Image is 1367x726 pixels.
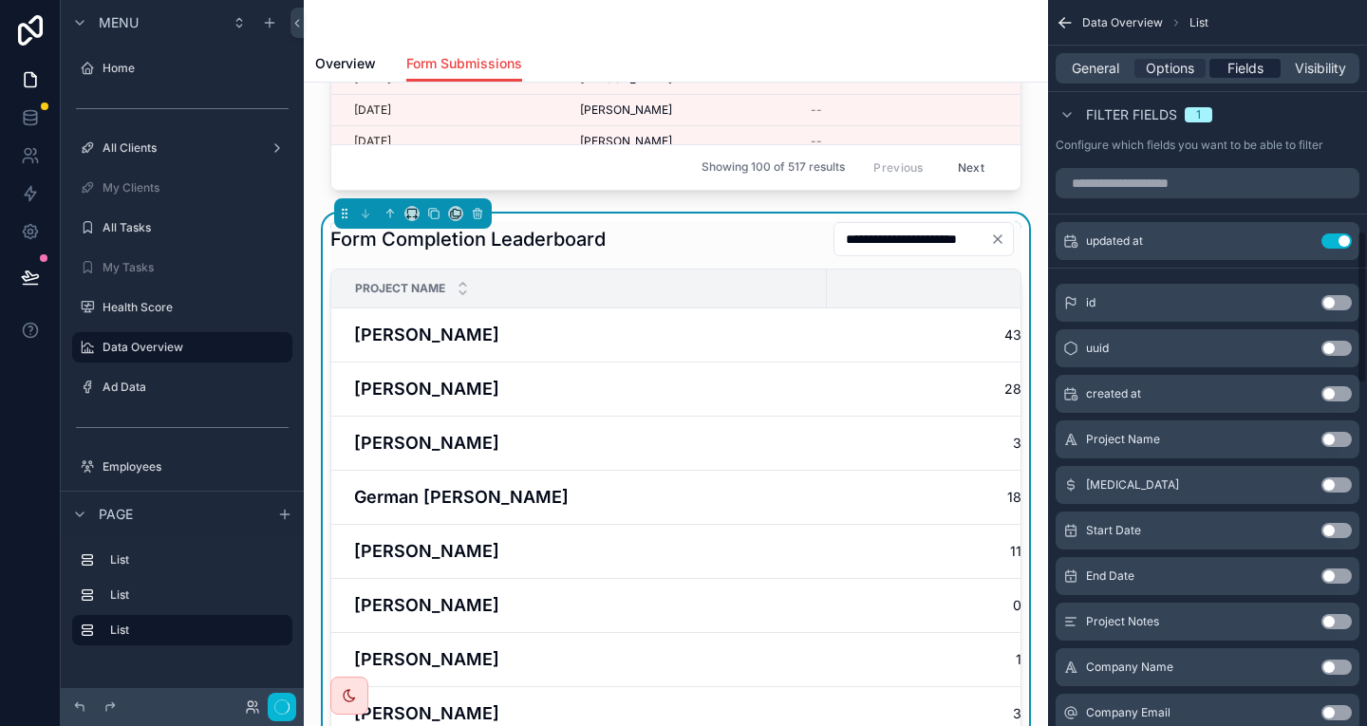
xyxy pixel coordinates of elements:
a: Form Submissions [406,47,522,83]
div: 43 [1004,316,1021,354]
span: Data Overview [1082,15,1163,30]
a: Health Score [72,292,292,323]
span: Visibility [1295,59,1346,78]
span: Company Name [1086,660,1173,675]
span: Filter fields [1086,105,1177,124]
span: id [1086,295,1095,310]
span: Start Date [1086,523,1141,538]
span: General [1072,59,1119,78]
button: Next [945,153,998,182]
label: Configure which fields you want to be able to filter [1056,138,1323,153]
a: [PERSON_NAME] [354,376,815,401]
span: Page [99,505,133,524]
label: List [110,552,285,568]
span: uuid [1086,341,1109,356]
label: List [110,623,277,638]
a: All Tasks [72,213,292,243]
a: Employees [72,452,292,482]
span: List [1189,15,1208,30]
label: Employees [103,459,289,475]
a: 1 [828,641,1332,679]
div: 11 [1010,532,1021,570]
a: German [PERSON_NAME] [354,484,815,510]
a: All Clients [72,133,292,163]
span: [MEDICAL_DATA] [1086,477,1179,493]
span: Project Name [1086,432,1160,447]
div: 0 [1013,586,1021,624]
a: 3 [828,424,1332,462]
a: [PERSON_NAME] [354,646,815,672]
label: My Clients [103,180,289,195]
span: Options [1146,59,1194,78]
a: [PERSON_NAME] [354,430,815,456]
label: Data Overview [103,340,281,355]
span: updated at [1086,233,1143,249]
a: [PERSON_NAME] [354,538,815,564]
span: End Date [1086,568,1134,584]
a: [PERSON_NAME] [354,322,815,347]
a: 18 [828,478,1332,516]
span: Project Notes [1086,614,1159,629]
a: 43 [828,316,1332,354]
div: 1 [1016,641,1021,679]
label: My Tasks [103,260,289,275]
a: My Clients [72,173,292,203]
a: 28 [828,370,1332,408]
span: Form Submissions [406,54,522,73]
label: Home [103,61,289,76]
label: All Clients [103,140,262,156]
span: Fields [1227,59,1264,78]
span: Menu [99,13,139,32]
span: Showing 100 of 517 results [702,159,845,175]
label: All Tasks [103,220,289,235]
label: Health Score [103,300,289,315]
a: Ad Data [72,372,292,402]
span: Project Name [355,281,445,296]
div: 18 [1007,478,1021,516]
div: 28 [1004,370,1021,408]
label: List [110,587,285,603]
h1: Form Completion Leaderboard [330,226,606,252]
label: Ad Data [103,380,289,395]
a: [PERSON_NAME] [354,592,815,618]
a: [PERSON_NAME] [354,700,815,726]
span: Overview [315,54,376,73]
a: 11 [828,532,1332,570]
button: Clear [990,232,1013,247]
div: 3 [1013,424,1021,462]
a: Home [72,53,292,84]
a: Overview [315,47,376,84]
div: scrollable content [61,536,304,664]
a: My Tasks [72,252,292,283]
a: 0 [828,586,1332,624]
a: Data Overview [72,332,292,363]
div: 1 [1196,107,1201,122]
span: created at [1086,386,1141,401]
